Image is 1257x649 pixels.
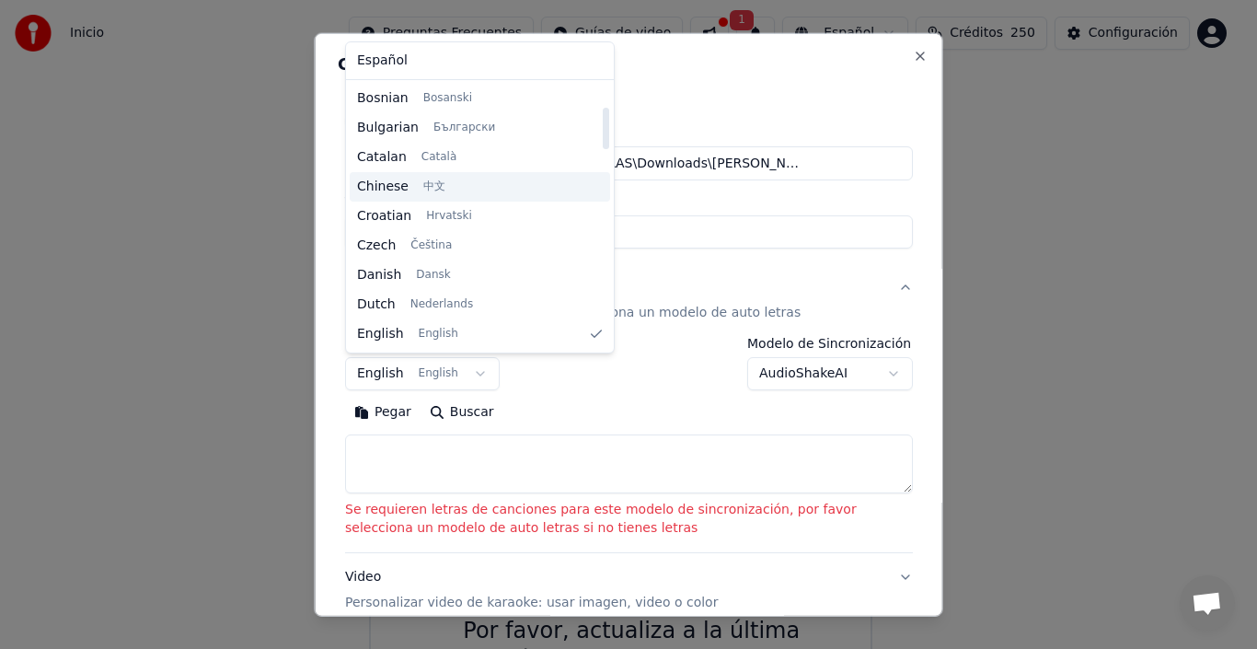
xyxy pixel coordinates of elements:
[357,237,396,255] span: Czech
[357,296,396,314] span: Dutch
[433,121,495,135] span: Български
[357,178,409,196] span: Chinese
[357,148,407,167] span: Catalan
[357,89,409,108] span: Bosnian
[423,180,445,194] span: 中文
[410,238,452,253] span: Čeština
[410,297,473,312] span: Nederlands
[419,327,458,342] span: English
[426,209,472,224] span: Hrvatski
[357,119,419,137] span: Bulgarian
[357,207,411,226] span: Croatian
[357,52,408,70] span: Español
[421,150,456,165] span: Català
[423,91,472,106] span: Bosanski
[357,266,401,284] span: Danish
[357,325,404,343] span: English
[416,268,450,283] span: Dansk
